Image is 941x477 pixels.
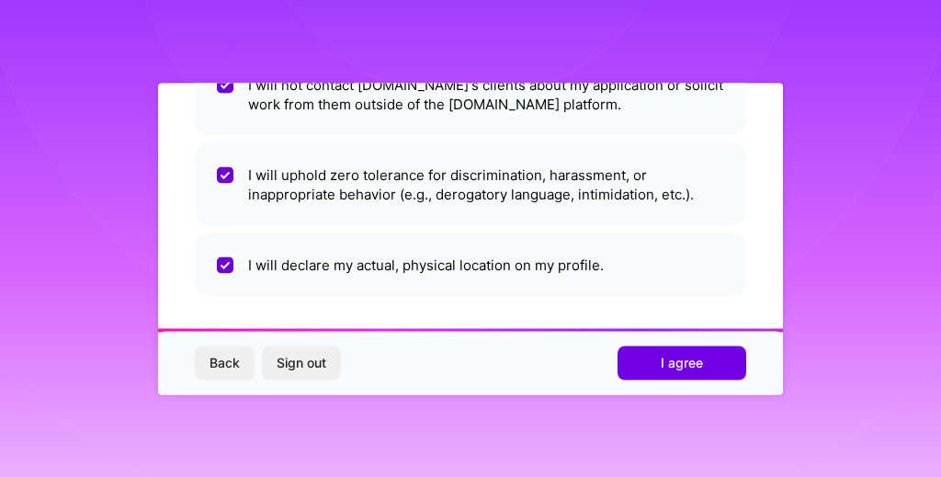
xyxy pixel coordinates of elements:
li: I will not contact [DOMAIN_NAME]'s clients about my application or solicit work from them outside... [195,52,746,135]
span: Sign out [277,354,326,372]
button: Back [195,346,255,380]
li: I will uphold zero tolerance for discrimination, harassment, or inappropriate behavior (e.g., der... [195,142,746,225]
button: Sign out [262,346,341,380]
button: I agree [618,346,746,380]
span: Back [210,354,240,372]
li: I will declare my actual, physical location on my profile. [195,233,746,296]
span: I agree [661,354,703,372]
